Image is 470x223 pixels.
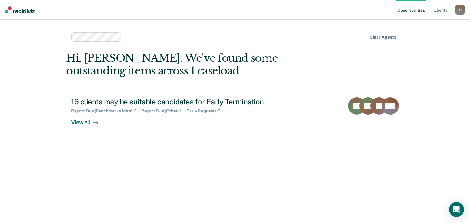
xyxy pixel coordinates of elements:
a: 16 clients may be suitable candidates for Early TerminationReport Due (Benchmarks Met):12Report D... [66,92,404,141]
div: Report Due (Benchmarks Met) : 12 [71,108,141,114]
div: Report Due (Other) : 1 [141,108,186,114]
div: Early Requests : 3 [186,108,225,114]
div: View all [71,114,106,126]
div: Open Intercom Messenger [449,202,464,217]
div: Clear agents [370,35,396,40]
img: Recidiviz [5,6,35,13]
button: TJ [455,5,465,15]
div: 16 clients may be suitable candidates for Early Termination [71,97,288,106]
div: Hi, [PERSON_NAME]. We’ve found some outstanding items across 1 caseload [66,52,336,77]
div: T J [455,5,465,15]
